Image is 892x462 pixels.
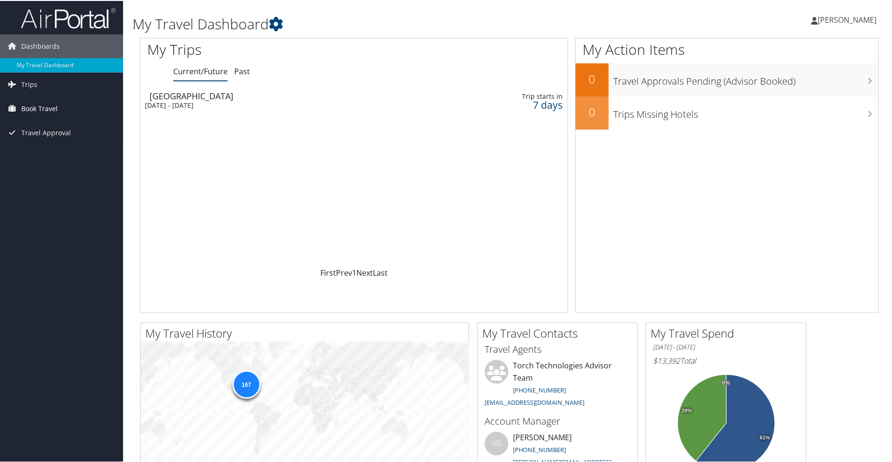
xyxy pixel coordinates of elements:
a: First [320,267,336,277]
h6: Total [653,355,799,365]
span: $13,392 [653,355,680,365]
h2: My Travel Spend [651,324,806,340]
div: [DATE] - [DATE] [145,100,406,109]
h2: My Travel Contacts [482,324,637,340]
h1: My Action Items [575,39,878,59]
h3: Travel Agents [485,342,630,355]
h6: [DATE] - [DATE] [653,342,799,351]
span: [PERSON_NAME] [818,14,876,24]
span: Dashboards [21,34,60,57]
a: 1 [352,267,356,277]
h3: Travel Approvals Pending (Advisor Booked) [613,69,878,87]
a: Next [356,267,372,277]
div: [GEOGRAPHIC_DATA] [150,91,411,99]
span: Book Travel [21,96,58,120]
tspan: 61% [760,434,770,440]
img: airportal-logo.png [21,6,115,28]
h2: My Travel History [145,324,468,340]
a: [PHONE_NUMBER] [513,385,566,393]
h1: My Travel Dashboard [132,13,635,33]
a: [EMAIL_ADDRESS][DOMAIN_NAME] [485,397,584,406]
div: 7 days [465,100,563,108]
a: 0Trips Missing Hotels [575,96,878,129]
a: [PERSON_NAME] [811,5,886,33]
h3: Account Manager [485,414,630,427]
h2: 0 [575,70,609,86]
div: Trip starts in [465,91,563,100]
a: Prev [336,267,352,277]
h1: My Trips [147,39,382,59]
tspan: 39% [681,407,692,413]
span: Travel Approval [21,120,71,144]
a: [PHONE_NUMBER] [513,445,566,453]
h2: 0 [575,103,609,119]
div: VB [485,431,508,454]
span: Trips [21,72,37,96]
tspan: 0% [722,379,730,385]
div: 167 [232,369,260,398]
a: 0Travel Approvals Pending (Advisor Booked) [575,62,878,96]
a: Past [234,65,250,76]
a: Last [372,267,387,277]
h3: Trips Missing Hotels [613,102,878,120]
li: Torch Technologies Advisor Team [480,359,635,410]
a: Current/Future [173,65,228,76]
